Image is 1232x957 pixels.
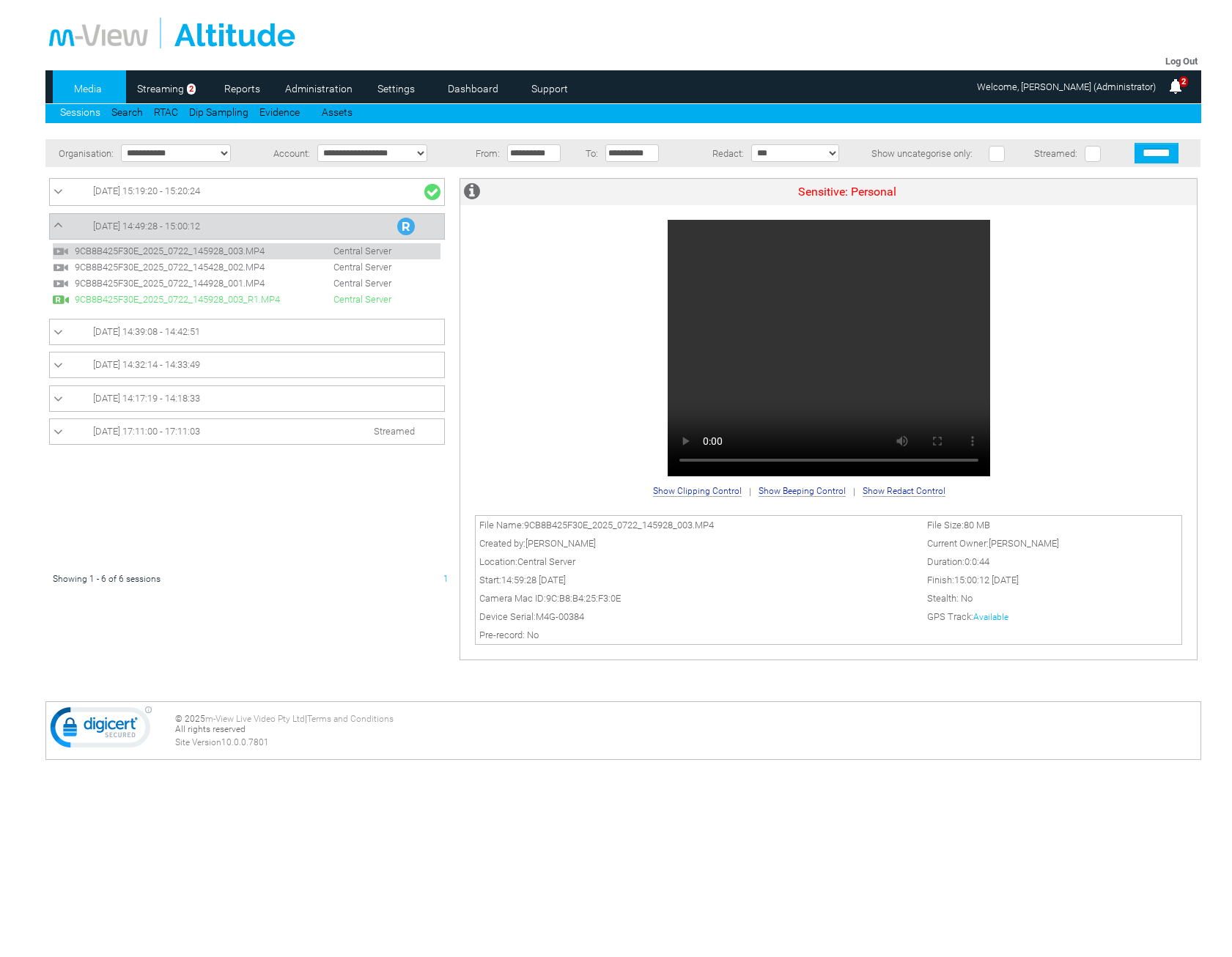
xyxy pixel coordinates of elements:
[71,262,295,273] span: 9CB8B425F30E_2025_0722_145428_002.MP4
[527,629,539,640] span: No
[475,534,923,553] td: Created by:
[443,574,449,584] span: 1
[501,574,566,585] span: 14:59:28 [DATE]
[205,714,305,724] a: m-View Live Video Pty Ltd
[475,607,923,626] td: Device Serial:
[923,515,1182,534] td: File Size:
[297,294,399,305] span: Central Server
[923,571,1182,589] td: Finish:
[759,486,846,497] span: Show Beeping Control
[863,486,945,497] span: Show Redact Control
[297,278,399,289] span: Central Server
[93,185,200,196] span: [DATE] 15:19:20 - 15:20:24
[54,356,440,374] a: [DATE] 14:32:14 - 14:33:49
[676,139,748,167] td: Redact:
[297,262,399,273] span: Central Server
[50,706,152,755] img: DigiCert Secured Site Seal
[923,534,1182,553] td: Current Owner:
[525,538,596,549] span: [PERSON_NAME]
[1167,78,1184,95] img: bell25.png
[923,607,1182,626] td: GPS Track:
[53,261,399,272] a: 9CB8B425F30E_2025_0722_145428_002.MP4 Central Server
[60,106,100,118] a: Sessions
[54,423,440,440] a: [DATE] 17:11:00 - 17:11:03
[93,426,200,437] span: [DATE] 17:11:00 - 17:11:03
[259,106,300,118] a: Evidence
[497,179,1198,205] td: Sensitive: Personal
[475,571,923,589] td: Start:
[54,323,440,341] a: [DATE] 14:39:08 - 14:42:51
[93,326,200,337] span: [DATE] 14:39:08 - 14:42:51
[964,556,989,567] span: 0:0:44
[53,245,399,256] a: 9CB8B425F30E_2025_0722_145928_003.MP4 Central Server
[297,245,399,256] span: Central Server
[546,593,621,604] span: 9C:B8:B4:25:F3:0E
[479,629,525,640] span: Pre-record:
[1179,76,1188,87] span: 2
[93,393,200,404] span: [DATE] 14:17:19 - 14:18:33
[259,139,313,167] td: Account:
[93,221,200,232] span: [DATE] 14:49:28 - 15:00:12
[871,148,973,159] span: Show uncategorise only:
[45,139,117,167] td: Organisation:
[536,611,584,622] span: M4G-00384
[175,737,1198,747] div: Site Version
[361,78,432,100] a: Settings
[71,278,295,289] span: 9CB8B425F30E_2025_0722_144928_001.MP4
[53,276,69,292] img: video24.svg
[653,486,742,497] span: Show Clipping Control
[307,714,394,724] a: Terms and Conditions
[53,292,69,308] img: R_Complete.svg
[53,243,69,259] img: video24.svg
[154,106,178,118] a: RTAC
[954,574,1019,585] span: 15:00:12 [DATE]
[187,84,196,95] span: 2
[989,538,1059,549] span: [PERSON_NAME]
[284,78,355,100] a: Administration
[1034,148,1077,159] span: Streamed:
[578,139,602,167] td: To:
[54,390,440,407] a: [DATE] 14:17:19 - 14:18:33
[961,593,973,604] span: No
[1165,56,1198,67] a: Log Out
[438,78,509,100] a: Dashboard
[514,78,586,100] a: Support
[221,737,269,747] span: 10.0.0.7801
[517,556,575,567] span: Central Server
[322,106,353,118] a: Assets
[111,106,143,118] a: Search
[71,245,295,256] span: 9CB8B425F30E_2025_0722_145928_003.MP4
[175,714,1198,747] div: © 2025 | All rights reserved
[53,259,69,276] img: video24.svg
[465,139,504,167] td: From:
[130,78,192,100] a: Streaming
[54,182,440,202] a: [DATE] 15:19:20 - 15:20:24
[53,277,399,288] a: 9CB8B425F30E_2025_0722_144928_001.MP4 Central Server
[93,359,200,370] span: [DATE] 14:32:14 - 14:33:49
[53,78,124,100] a: Media
[71,294,295,305] span: 9CB8B425F30E_2025_0722_145928_003_R1.MP4
[53,574,161,584] span: Showing 1 - 6 of 6 sessions
[374,426,415,437] span: Streamed
[853,486,855,497] span: |
[189,106,248,118] a: Dip Sampling
[964,520,990,531] span: 80 MB
[923,553,1182,571] td: Duration:
[977,81,1156,92] span: Welcome, [PERSON_NAME] (Administrator)
[475,589,923,607] td: Camera Mac ID:
[524,520,714,531] span: 9CB8B425F30E_2025_0722_145928_003.MP4
[973,612,1008,622] a: Available
[397,218,415,235] img: R_Indication.svg
[927,593,959,604] span: Stealth:
[54,218,440,235] a: [DATE] 14:49:28 - 15:00:12
[475,515,923,534] td: File Name:
[207,78,278,100] a: Reports
[475,553,923,571] td: Location:
[749,486,751,497] span: |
